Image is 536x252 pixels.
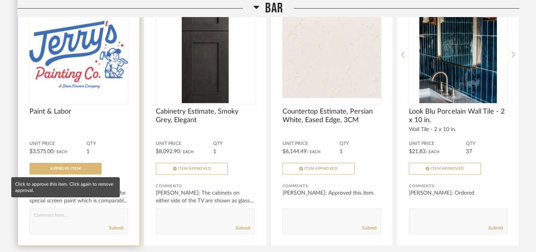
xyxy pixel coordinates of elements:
[213,149,216,154] span: 1
[409,107,507,124] span: Look Blu Porcelain Wall Tile - 2 x 10 in.
[29,6,128,103] img: undefined
[86,149,90,154] span: 1
[283,141,340,147] span: Unit Price
[488,225,503,231] a: Submit
[304,167,338,171] span: Item Approved
[362,225,377,231] a: Submit
[156,6,254,103] img: undefined
[340,141,381,147] span: QTY
[466,141,507,147] span: QTY
[283,107,381,124] span: Countertop Estimate, Persian White, Eased Edge, 3CM
[283,189,381,197] div: [PERSON_NAME]: Approved this item.
[409,182,507,190] div: Comments:
[53,150,67,154] span: / Each
[213,141,255,147] span: QTY
[426,150,439,154] span: / Each
[29,163,102,174] button: Approve Item
[283,149,307,154] span: $6,144.49
[156,182,254,190] div: Comments:
[283,6,381,103] img: undefined
[29,149,53,154] span: $3,575.00
[50,167,81,171] span: Approve Item
[86,141,128,147] span: QTY
[466,149,472,154] span: 37
[29,107,128,116] span: Paint & Labor
[156,141,213,147] span: Unit Price
[156,149,180,154] span: $8,092.90
[156,107,254,124] span: Cabinetry Estimate, Smoky Grey, Elegant
[180,150,194,154] span: / Each
[409,149,426,154] span: $21.83
[156,163,228,174] button: Item Approved
[236,225,250,231] a: Submit
[109,225,124,231] a: Submit
[283,182,381,190] div: Comments:
[178,167,212,171] span: Item Approved
[409,141,466,147] span: Unit Price
[409,126,507,133] div: Wall Tile - 2 x 10 in.
[340,149,343,154] span: 1
[307,150,321,154] span: / Each
[283,163,355,174] button: Item Approved
[156,189,254,205] div: [PERSON_NAME]: The cabinets on either side of the TV are shown as glass....
[29,141,86,147] span: Unit Price
[409,189,507,197] div: [PERSON_NAME]: Ordered
[409,6,507,103] img: undefined
[431,167,464,171] span: Item Approved
[409,163,481,174] button: Item Approved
